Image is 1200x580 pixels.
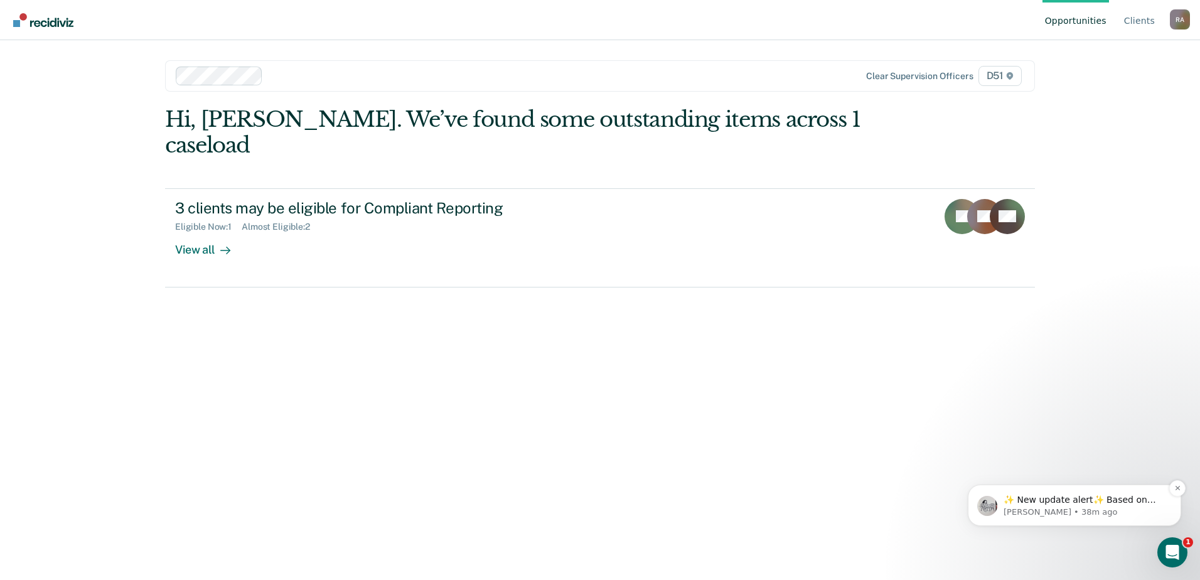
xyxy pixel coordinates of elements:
[165,188,1035,287] a: 3 clients may be eligible for Compliant ReportingEligible Now:1Almost Eligible:2View all
[220,75,237,91] button: Dismiss notification
[19,79,232,121] div: message notification from Kim, 38m ago. ✨ New update alert✨ Based on your feedback, we've made a ...
[1170,9,1190,30] button: Profile dropdown button
[175,199,616,217] div: 3 clients may be eligible for Compliant Reporting
[175,232,245,257] div: View all
[13,13,73,27] img: Recidiviz
[866,71,973,82] div: Clear supervision officers
[1170,9,1190,30] div: R A
[242,222,320,232] div: Almost Eligible : 2
[55,101,217,112] p: Message from Kim, sent 38m ago
[28,90,48,110] img: Profile image for Kim
[175,222,242,232] div: Eligible Now : 1
[1157,537,1187,567] iframe: Intercom live chat
[1183,537,1193,547] span: 1
[55,89,216,336] span: ✨ New update alert✨ Based on your feedback, we've made a few updates we wanted to share. 1. We ha...
[165,107,861,158] div: Hi, [PERSON_NAME]. We’ve found some outstanding items across 1 caseload
[949,405,1200,546] iframe: Intercom notifications message
[978,66,1022,86] span: D51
